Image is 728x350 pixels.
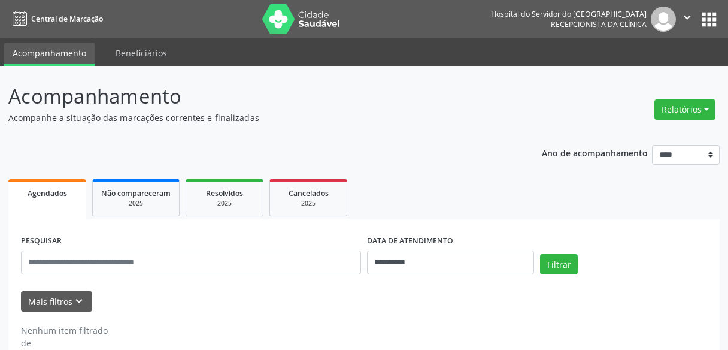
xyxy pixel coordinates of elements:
[72,295,86,308] i: keyboard_arrow_down
[4,43,95,66] a: Acompanhamento
[681,11,694,24] i: 
[651,7,676,32] img: img
[101,188,171,198] span: Não compareceram
[101,199,171,208] div: 2025
[195,199,254,208] div: 2025
[551,19,647,29] span: Recepcionista da clínica
[654,99,715,120] button: Relatórios
[8,82,506,111] p: Acompanhamento
[21,324,108,337] div: Nenhum item filtrado
[8,9,103,29] a: Central de Marcação
[21,291,92,312] button: Mais filtroskeyboard_arrow_down
[21,232,62,251] label: PESQUISAR
[289,188,329,198] span: Cancelados
[206,188,243,198] span: Resolvidos
[676,7,699,32] button: 
[31,14,103,24] span: Central de Marcação
[107,43,175,64] a: Beneficiários
[21,337,108,349] div: de
[542,145,648,160] p: Ano de acompanhamento
[367,232,453,251] label: DATA DE ATENDIMENTO
[491,9,647,19] div: Hospital do Servidor do [GEOGRAPHIC_DATA]
[699,9,720,30] button: apps
[28,188,67,198] span: Agendados
[8,111,506,124] p: Acompanhe a situação das marcações correntes e finalizadas
[278,199,338,208] div: 2025
[540,254,578,274] button: Filtrar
